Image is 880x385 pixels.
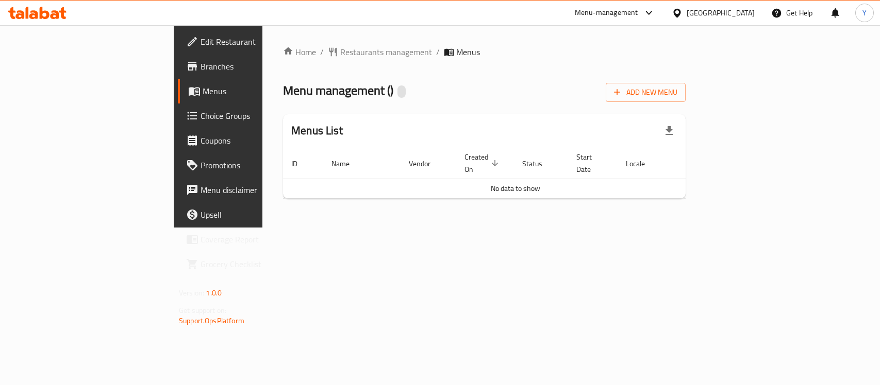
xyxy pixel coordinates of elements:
[201,233,312,246] span: Coverage Report
[178,227,321,252] a: Coverage Report
[206,286,222,300] span: 1.0.0
[201,258,312,270] span: Grocery Checklist
[201,208,312,221] span: Upsell
[201,134,312,147] span: Coupons
[340,46,432,58] span: Restaurants management
[436,46,440,58] li: /
[283,148,748,199] table: enhanced table
[464,151,502,176] span: Created On
[491,182,540,195] span: No data to show
[283,46,686,58] nav: breadcrumb
[606,83,686,102] button: Add New Menu
[328,46,432,58] a: Restaurants management
[576,151,605,176] span: Start Date
[522,157,556,170] span: Status
[178,153,321,178] a: Promotions
[178,252,321,276] a: Grocery Checklist
[178,54,321,79] a: Branches
[201,36,312,48] span: Edit Restaurant
[291,123,343,138] h2: Menus List
[671,148,748,179] th: Actions
[575,7,638,19] div: Menu-management
[178,178,321,202] a: Menu disclaimer
[456,46,480,58] span: Menus
[320,46,324,58] li: /
[178,202,321,227] a: Upsell
[862,7,867,19] span: Y
[201,184,312,196] span: Menu disclaimer
[687,7,755,19] div: [GEOGRAPHIC_DATA]
[283,79,393,102] span: Menu management ( )
[179,286,204,300] span: Version:
[178,128,321,153] a: Coupons
[614,86,677,99] span: Add New Menu
[201,60,312,73] span: Branches
[178,29,321,54] a: Edit Restaurant
[179,304,226,317] span: Get support on:
[291,157,311,170] span: ID
[657,118,682,143] div: Export file
[409,157,444,170] span: Vendor
[203,85,312,97] span: Menus
[626,157,658,170] span: Locale
[201,159,312,171] span: Promotions
[331,157,363,170] span: Name
[178,79,321,103] a: Menus
[179,314,244,327] a: Support.OpsPlatform
[178,103,321,128] a: Choice Groups
[201,110,312,122] span: Choice Groups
